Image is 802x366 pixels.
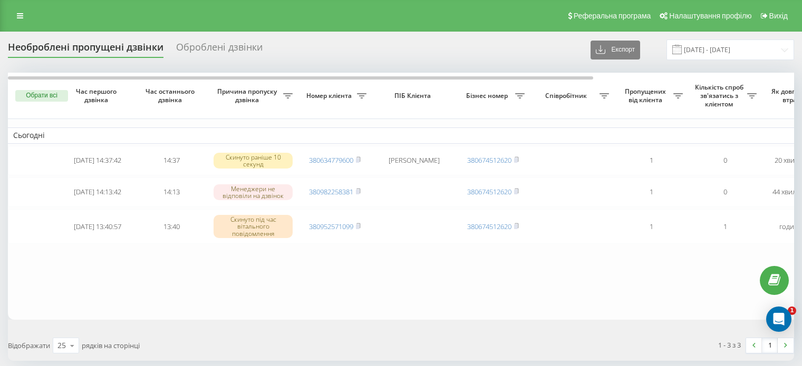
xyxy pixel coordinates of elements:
[614,177,688,207] td: 1
[535,92,600,100] span: Співробітник
[688,146,762,175] td: 0
[467,222,511,231] a: 380674512620
[61,209,134,244] td: [DATE] 13:40:57
[176,42,263,58] div: Оброблені дзвінки
[214,153,293,169] div: Скинуто раніше 10 секунд
[467,187,511,196] a: 380674512620
[214,184,293,200] div: Менеджери не відповіли на дзвінок
[82,341,140,350] span: рядків на сторінці
[461,92,515,100] span: Бізнес номер
[61,146,134,175] td: [DATE] 14:37:42
[143,87,200,104] span: Час останнього дзвінка
[372,146,456,175] td: [PERSON_NAME]
[614,146,688,175] td: 1
[61,177,134,207] td: [DATE] 14:13:42
[381,92,447,100] span: ПІБ Клієнта
[57,340,66,351] div: 25
[688,177,762,207] td: 0
[769,12,788,20] span: Вихід
[614,209,688,244] td: 1
[688,209,762,244] td: 1
[214,215,293,238] div: Скинуто під час вітального повідомлення
[8,42,163,58] div: Необроблені пропущені дзвінки
[669,12,751,20] span: Налаштування профілю
[69,87,126,104] span: Час першого дзвінка
[574,12,651,20] span: Реферальна програма
[303,92,357,100] span: Номер клієнта
[15,90,68,102] button: Обрати всі
[762,338,778,353] a: 1
[309,222,353,231] a: 380952571099
[693,83,747,108] span: Кількість спроб зв'язатись з клієнтом
[309,155,353,165] a: 380634779600
[766,306,791,332] div: Open Intercom Messenger
[788,306,796,315] span: 1
[134,177,208,207] td: 14:13
[214,87,283,104] span: Причина пропуску дзвінка
[134,146,208,175] td: 14:37
[309,187,353,196] a: 380982258381
[591,41,640,60] button: Експорт
[134,209,208,244] td: 13:40
[718,340,741,350] div: 1 - 3 з 3
[8,341,50,350] span: Відображати
[467,155,511,165] a: 380674512620
[620,87,673,104] span: Пропущених від клієнта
